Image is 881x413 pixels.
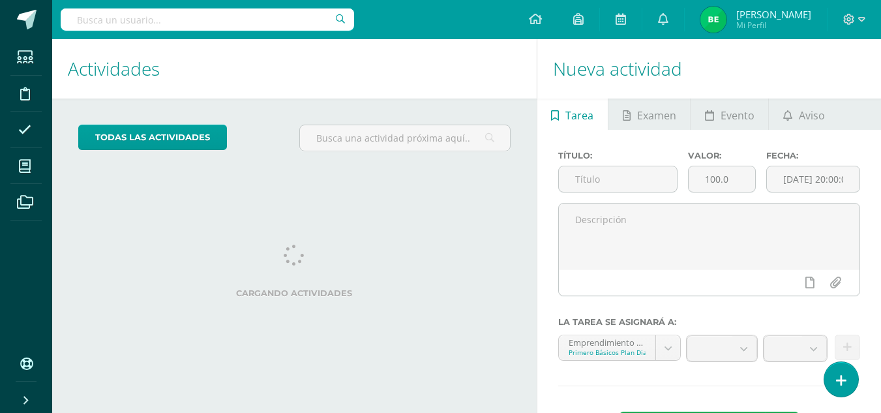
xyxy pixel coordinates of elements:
label: Cargando actividades [78,288,511,298]
span: Examen [637,100,676,131]
input: Puntos máximos [689,166,755,192]
a: Aviso [769,99,839,130]
input: Busca una actividad próxima aquí... [300,125,509,151]
input: Fecha de entrega [767,166,859,192]
label: La tarea se asignará a: [558,317,860,327]
input: Busca un usuario... [61,8,354,31]
div: Emprendimiento para la Productividad y Desarrollo 'A' [569,335,646,348]
input: Título [559,166,678,192]
img: f7106a063b35fc0c9083a10b44e430d1.png [700,7,726,33]
h1: Nueva actividad [553,39,865,99]
h1: Actividades [68,39,521,99]
div: Primero Básicos Plan Diario [569,348,646,357]
a: Evento [691,99,768,130]
label: Título: [558,151,678,161]
label: Fecha: [766,151,860,161]
a: Emprendimiento para la Productividad y Desarrollo 'A'Primero Básicos Plan Diario [559,335,680,360]
span: Aviso [799,100,825,131]
span: Tarea [565,100,593,131]
span: [PERSON_NAME] [736,8,811,21]
a: Tarea [537,99,608,130]
span: Mi Perfil [736,20,811,31]
a: todas las Actividades [78,125,227,150]
label: Valor: [688,151,756,161]
span: Evento [721,100,754,131]
a: Examen [608,99,690,130]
